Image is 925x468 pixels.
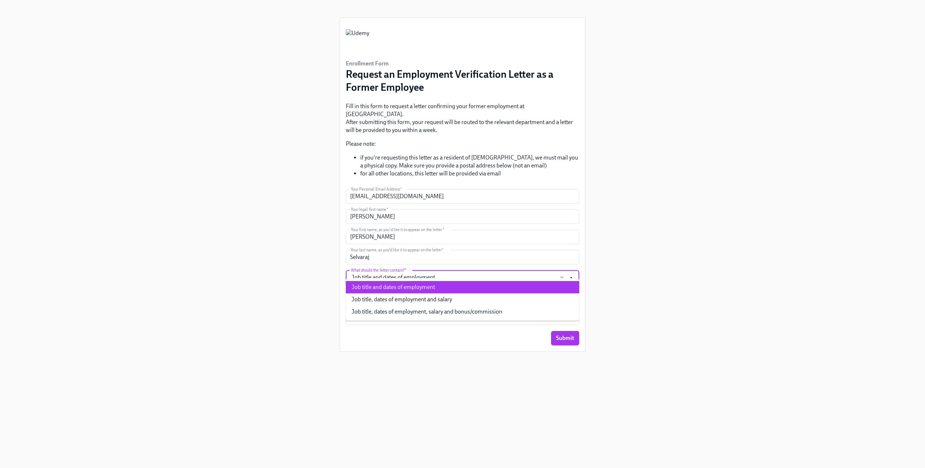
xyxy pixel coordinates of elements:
button: Clear [558,274,566,282]
button: Submit [551,331,579,345]
li: for all other locations, this letter will be provided via email [360,170,579,178]
li: Job title and dates of employment [346,281,579,293]
button: Close [565,272,577,284]
span: Submit [556,335,574,342]
p: Fill in this form to request a letter confirming your former employment at [GEOGRAPHIC_DATA]. Aft... [346,102,579,134]
li: if you're requesting this letter as a resident of [DEMOGRAPHIC_DATA], we must mail you a physical... [360,154,579,170]
p: Please note: [346,140,579,148]
li: Job title, dates of employment, salary and bonus/commission [346,306,579,318]
h3: Request an Employment Verification Letter as a Former Employee [346,68,579,94]
li: Job title, dates of employment and salary [346,293,579,306]
img: Udemy [346,29,369,51]
h6: Enrollment Form [346,60,579,68]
